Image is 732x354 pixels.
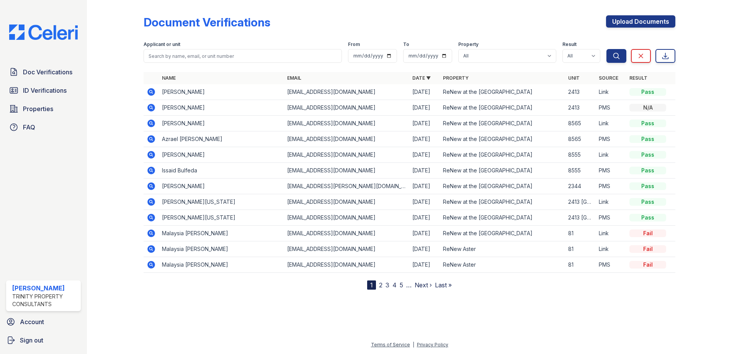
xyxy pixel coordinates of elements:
td: [DATE] [409,226,440,241]
td: [DATE] [409,257,440,273]
td: [DATE] [409,116,440,131]
div: Pass [629,88,666,96]
td: [DATE] [409,84,440,100]
a: Source [599,75,618,81]
div: Pass [629,151,666,159]
td: Link [596,226,626,241]
div: Pass [629,135,666,143]
div: Trinity Property Consultants [12,293,78,308]
a: Unit [568,75,580,81]
td: [EMAIL_ADDRESS][DOMAIN_NAME] [284,226,409,241]
td: Link [596,116,626,131]
td: ReNew Aster [440,257,565,273]
label: To [403,41,409,48]
td: Link [596,147,626,163]
div: Document Verifications [144,15,270,29]
td: ReNew at the [GEOGRAPHIC_DATA] [440,226,565,241]
td: ReNew at the [GEOGRAPHIC_DATA] [440,210,565,226]
td: Link [596,241,626,257]
td: [DATE] [409,210,440,226]
td: [EMAIL_ADDRESS][DOMAIN_NAME] [284,257,409,273]
td: [DATE] [409,179,440,194]
td: ReNew Aster [440,241,565,257]
td: 2413 [565,100,596,116]
td: Malaysia [PERSON_NAME] [159,226,284,241]
div: | [413,342,414,347]
td: [EMAIL_ADDRESS][DOMAIN_NAME] [284,116,409,131]
input: Search by name, email, or unit number [144,49,342,63]
a: Privacy Policy [417,342,448,347]
td: PMS [596,100,626,116]
td: [PERSON_NAME] [159,100,284,116]
td: 2413 [565,84,596,100]
td: ReNew at the [GEOGRAPHIC_DATA] [440,131,565,147]
td: [EMAIL_ADDRESS][DOMAIN_NAME] [284,147,409,163]
td: [PERSON_NAME][US_STATE] [159,194,284,210]
td: [PERSON_NAME] [159,179,284,194]
div: Fail [629,245,666,253]
a: Property [443,75,469,81]
td: 8555 [565,163,596,179]
a: Next › [415,281,432,289]
td: Link [596,194,626,210]
div: Pass [629,214,666,221]
td: [EMAIL_ADDRESS][DOMAIN_NAME] [284,84,409,100]
td: [DATE] [409,131,440,147]
td: 81 [565,257,596,273]
td: Azrael [PERSON_NAME] [159,131,284,147]
td: Malaysia [PERSON_NAME] [159,257,284,273]
span: Properties [23,104,53,113]
td: [EMAIL_ADDRESS][DOMAIN_NAME] [284,210,409,226]
div: Fail [629,261,666,269]
td: 2413 [GEOGRAPHIC_DATA] [565,210,596,226]
a: 3 [386,281,389,289]
td: Malaysia [PERSON_NAME] [159,241,284,257]
td: [PERSON_NAME][US_STATE] [159,210,284,226]
label: Applicant or unit [144,41,180,48]
a: Last » [435,281,452,289]
span: … [406,280,412,290]
td: 8555 [565,147,596,163]
div: 1 [367,280,376,290]
a: 2 [379,281,382,289]
td: [EMAIL_ADDRESS][PERSON_NAME][DOMAIN_NAME] [284,179,409,194]
td: [DATE] [409,163,440,179]
td: ReNew at the [GEOGRAPHIC_DATA] [440,163,565,179]
a: Date ▼ [412,75,431,81]
td: PMS [596,131,626,147]
span: Sign out [20,336,43,345]
div: Fail [629,229,666,237]
td: PMS [596,179,626,194]
span: FAQ [23,123,35,132]
label: Result [562,41,577,48]
td: [EMAIL_ADDRESS][DOMAIN_NAME] [284,194,409,210]
label: Property [458,41,479,48]
div: [PERSON_NAME] [12,284,78,293]
td: ReNew at the [GEOGRAPHIC_DATA] [440,84,565,100]
a: Upload Documents [606,15,675,28]
td: ReNew at the [GEOGRAPHIC_DATA] [440,194,565,210]
td: [EMAIL_ADDRESS][DOMAIN_NAME] [284,100,409,116]
div: Pass [629,120,666,127]
span: Doc Verifications [23,67,72,77]
a: Result [629,75,647,81]
td: [DATE] [409,241,440,257]
td: Issaid Bulfeda [159,163,284,179]
td: [DATE] [409,100,440,116]
td: [PERSON_NAME] [159,147,284,163]
a: ID Verifications [6,83,81,98]
td: PMS [596,163,626,179]
a: Sign out [3,333,84,348]
td: [EMAIL_ADDRESS][DOMAIN_NAME] [284,241,409,257]
div: Pass [629,182,666,190]
td: ReNew at the [GEOGRAPHIC_DATA] [440,100,565,116]
span: Account [20,317,44,326]
a: FAQ [6,120,81,135]
div: N/A [629,104,666,111]
td: [PERSON_NAME] [159,116,284,131]
a: 5 [400,281,403,289]
a: Email [287,75,301,81]
td: PMS [596,210,626,226]
td: [PERSON_NAME] [159,84,284,100]
td: [EMAIL_ADDRESS][DOMAIN_NAME] [284,131,409,147]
